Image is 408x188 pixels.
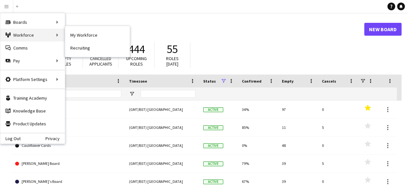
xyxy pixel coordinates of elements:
[238,155,278,172] div: 79%
[11,24,364,34] h1: Boards
[0,73,65,86] div: Platform Settings
[278,101,318,118] div: 97
[125,101,199,118] div: (GMT/BST) [GEOGRAPHIC_DATA]
[15,101,121,119] a: Training / Interview Board
[141,90,195,98] input: Timezone Filter Input
[238,137,278,154] div: 0%
[27,90,121,98] input: Board name Filter Input
[129,79,147,84] span: Timezone
[238,119,278,136] div: 85%
[203,79,216,84] span: Status
[278,137,318,154] div: 48
[125,137,199,154] div: (GMT/BST) [GEOGRAPHIC_DATA]
[0,92,65,104] a: Training Academy
[0,41,65,54] a: Comms
[278,155,318,172] div: 39
[15,137,121,155] a: Cauliflower Cards
[203,143,223,148] span: Active
[364,23,402,36] a: New Board
[15,155,121,173] a: [PERSON_NAME] Board
[278,119,318,136] div: 11
[322,79,336,84] span: Cancels
[0,136,21,141] a: Log Out
[126,56,147,67] span: Upcoming roles
[167,42,178,56] span: 55
[318,137,358,154] div: 0
[15,119,121,137] a: [PERSON_NAME]'s Board
[166,56,179,67] span: Roles [DATE]
[0,104,65,117] a: Knowledge Base
[203,161,223,166] span: Active
[0,29,65,41] div: Workforce
[203,179,223,184] span: Active
[45,136,65,141] a: Privacy
[203,125,223,130] span: Active
[125,119,199,136] div: (GMT/BST) [GEOGRAPHIC_DATA]
[0,16,65,29] div: Boards
[282,79,294,84] span: Empty
[238,101,278,118] div: 34%
[128,42,145,56] span: 444
[65,29,130,41] a: My Workforce
[89,56,112,67] span: Cancelled applicants
[242,79,262,84] span: Confirmed
[129,91,135,97] button: Open Filter Menu
[203,107,223,112] span: Active
[318,101,358,118] div: 0
[318,155,358,172] div: 5
[318,119,358,136] div: 5
[0,54,65,67] div: Pay
[0,117,65,130] a: Product Updates
[65,41,130,54] a: Recruiting
[125,155,199,172] div: (GMT/BST) [GEOGRAPHIC_DATA]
